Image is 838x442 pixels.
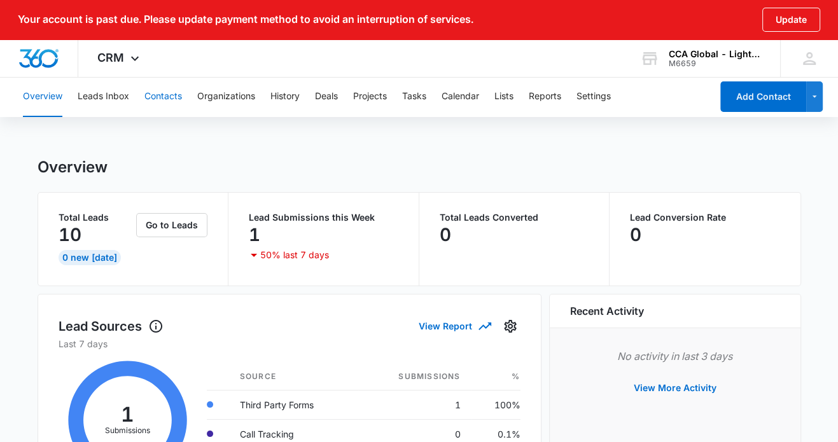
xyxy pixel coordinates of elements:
p: 0 [440,224,451,245]
p: 0 [630,224,641,245]
button: Settings [576,76,611,117]
h1: Overview [38,158,108,177]
div: account id [669,59,762,68]
p: 50% last 7 days [260,251,329,259]
button: Update [762,8,820,32]
div: 0 New [DATE] [59,250,121,265]
th: % [471,363,520,390]
button: Tasks [402,76,426,117]
button: Contacts [144,76,182,117]
td: Third Party Forms [230,390,358,419]
span: CRM [97,51,124,64]
button: Leads Inbox [78,76,129,117]
a: Go to Leads [136,219,207,230]
p: Total Leads Converted [440,213,589,222]
button: Reports [529,76,561,117]
td: 1 [358,390,471,419]
th: Submissions [358,363,471,390]
button: Overview [23,76,62,117]
h6: Recent Activity [570,303,644,319]
p: Lead Submissions this Week [249,213,398,222]
button: Calendar [442,76,479,117]
button: Projects [353,76,387,117]
button: Deals [315,76,338,117]
div: CRM [78,39,162,77]
button: Go to Leads [136,213,207,237]
div: account name [669,49,762,59]
h1: Lead Sources [59,317,164,336]
button: History [270,76,300,117]
th: Source [230,363,358,390]
p: Your account is past due. Please update payment method to avoid an interruption of services. [18,13,473,25]
button: Organizations [197,76,255,117]
p: Total Leads [59,213,134,222]
p: No activity in last 3 days [570,349,780,364]
button: Lists [494,76,513,117]
p: 10 [59,224,81,245]
button: Add Contact [720,81,806,112]
p: Last 7 days [59,337,520,350]
p: Lead Conversion Rate [630,213,780,222]
p: 1 [249,224,260,245]
button: View More Activity [621,373,729,403]
button: Settings [500,316,520,336]
td: 100% [471,390,520,419]
button: View Report [419,315,490,337]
